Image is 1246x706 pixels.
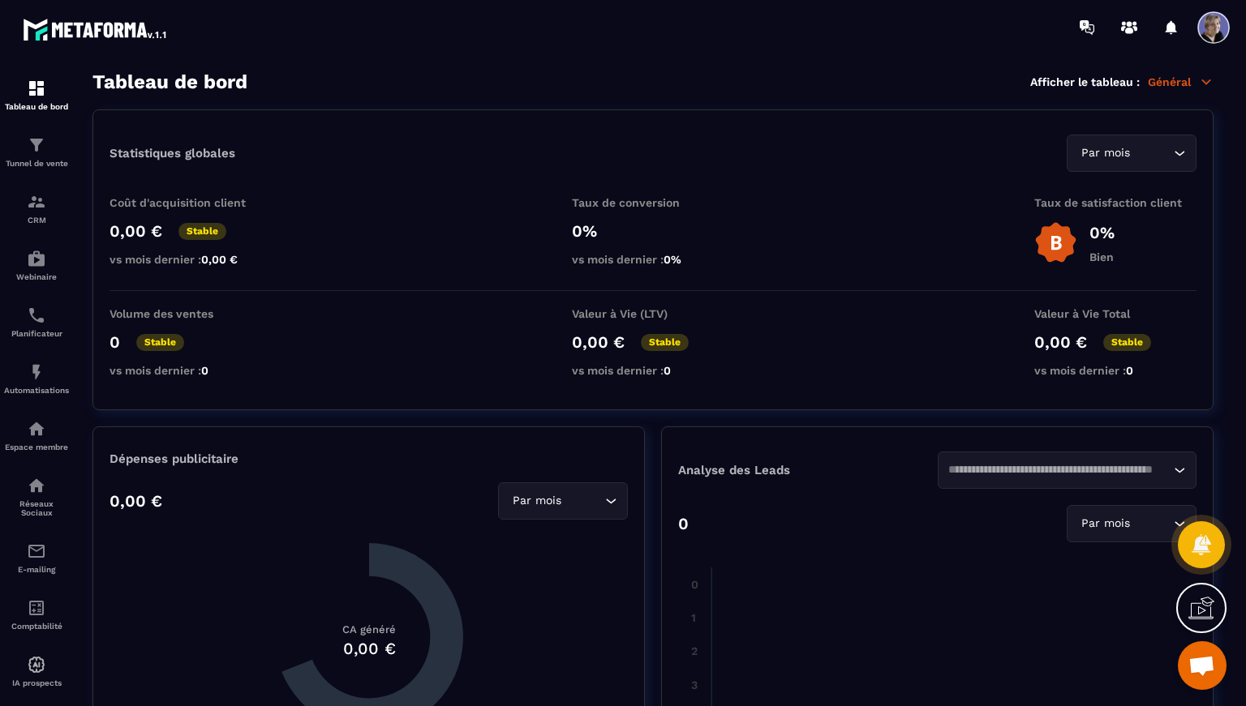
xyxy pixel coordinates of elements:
a: emailemailE-mailing [4,529,69,586]
a: automationsautomationsWebinaire [4,237,69,293]
input: Search for option [1133,144,1170,162]
p: Espace membre [4,443,69,451]
tspan: 0 [691,578,698,591]
img: automations [27,362,46,382]
img: scheduler [27,306,46,325]
tspan: 3 [691,678,698,691]
tspan: 2 [691,644,698,657]
p: vs mois dernier : [1034,364,1197,377]
img: social-network [27,476,46,495]
p: 0,00 € [572,332,625,352]
p: 0 [678,514,689,533]
img: automations [27,249,46,268]
img: formation [27,135,46,155]
div: Search for option [938,451,1197,489]
img: accountant [27,598,46,618]
p: Général [1148,75,1214,89]
a: formationformationTableau de bord [4,66,69,123]
p: Tunnel de vente [4,159,69,168]
p: Volume des ventes [110,307,272,320]
p: vs mois dernier : [110,253,272,266]
p: Automatisations [4,386,69,395]
p: Afficher le tableau : [1030,75,1140,88]
p: Stable [641,334,689,351]
p: Réseaux Sociaux [4,499,69,517]
p: Valeur à Vie Total [1034,307,1197,320]
p: vs mois dernier : [572,364,734,377]
p: Webinaire [4,272,69,281]
p: Taux de conversion [572,196,734,209]
a: Ouvrir le chat [1178,641,1227,690]
a: automationsautomationsEspace membre [4,407,69,464]
img: b-badge-o.b3b20ee6.svg [1034,221,1077,264]
span: Par mois [1077,144,1133,162]
p: IA prospects [4,678,69,687]
p: Bien [1089,250,1115,263]
p: Planificateur [4,329,69,338]
div: Search for option [498,482,628,520]
p: Dépenses publicitaire [110,451,628,466]
p: Valeur à Vie (LTV) [572,307,734,320]
p: Stable [1103,334,1151,351]
p: vs mois dernier : [572,253,734,266]
div: Search for option [1067,135,1197,172]
a: formationformationTunnel de vente [4,123,69,180]
tspan: 1 [691,611,696,624]
p: 0,00 € [110,491,162,511]
span: 0% [664,253,681,266]
p: Analyse des Leads [678,463,938,477]
a: accountantaccountantComptabilité [4,586,69,643]
img: email [27,541,46,561]
p: E-mailing [4,565,69,574]
img: logo [23,15,169,44]
a: schedulerschedulerPlanificateur [4,293,69,350]
p: Stable [178,223,226,240]
input: Search for option [948,461,1171,479]
p: 0 [110,332,120,352]
input: Search for option [565,492,601,510]
p: Comptabilité [4,622,69,631]
input: Search for option [1133,515,1170,533]
p: 0,00 € [110,221,162,241]
span: 0 [201,364,208,377]
span: 0 [1126,364,1133,377]
div: Search for option [1067,505,1197,542]
p: 0% [572,221,734,241]
span: Par mois [1077,515,1133,533]
p: CRM [4,216,69,225]
a: formationformationCRM [4,180,69,237]
span: 0,00 € [201,253,238,266]
p: Statistiques globales [110,146,235,160]
h3: Tableau de bord [92,71,247,93]
a: automationsautomationsAutomatisations [4,350,69,407]
img: formation [27,79,46,98]
p: Tableau de bord [4,102,69,111]
p: Coût d'acquisition client [110,196,272,209]
p: Taux de satisfaction client [1034,196,1197,209]
p: 0% [1089,223,1115,242]
span: 0 [664,364,671,377]
a: social-networksocial-networkRéseaux Sociaux [4,464,69,529]
p: 0,00 € [1034,332,1087,352]
p: Stable [136,334,184,351]
span: Par mois [509,492,565,510]
img: automations [27,419,46,439]
p: vs mois dernier : [110,364,272,377]
img: formation [27,192,46,212]
img: automations [27,655,46,674]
